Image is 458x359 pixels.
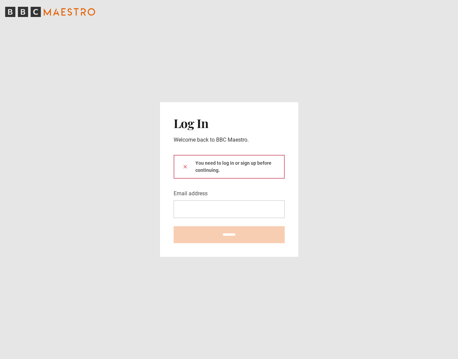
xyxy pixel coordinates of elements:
div: You need to log in or sign up before continuing. [174,155,285,179]
h2: Log In [174,116,285,130]
p: Welcome back to BBC Maestro. [174,136,285,144]
label: Email address [174,190,208,198]
svg: BBC Maestro [5,7,95,17]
